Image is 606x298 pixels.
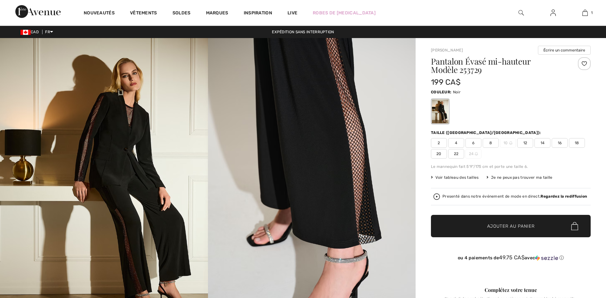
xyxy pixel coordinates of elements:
[313,10,376,16] a: Robes de [MEDICAL_DATA]
[431,175,479,180] span: Voir tableau des tailles
[487,223,535,230] span: Ajouter au panier
[173,10,191,17] a: Soldes
[541,194,587,199] strong: Regardez la rediffusion
[431,138,447,148] span: 2
[84,10,115,17] a: Nouveautés
[518,9,524,17] img: recherche
[582,9,588,17] img: Mon panier
[431,130,542,136] div: Taille ([GEOGRAPHIC_DATA]/[GEOGRAPHIC_DATA]):
[591,10,593,16] span: 1
[431,255,591,263] div: ou 4 paiements de49.75 CA$avecSezzle Cliquez pour en savoir plus sur Sezzle
[487,175,553,180] div: Je ne peux pas trouver ma taille
[545,9,561,17] a: Se connecter
[442,194,587,199] div: Presenté dans notre événement de mode en direct.
[483,138,499,148] span: 8
[244,10,272,17] span: Inspiration
[431,57,564,74] h1: Pantalon Évasé mi-hauteur Modèle 253729
[465,149,481,159] span: 24
[453,90,461,94] span: Noir
[538,46,591,55] button: Écrire un commentaire
[431,149,447,159] span: 20
[509,141,512,145] img: ring-m.svg
[431,215,591,237] button: Ajouter au panier
[552,138,568,148] span: 16
[448,138,464,148] span: 4
[569,9,601,17] a: 1
[206,10,228,17] a: Marques
[499,254,525,261] span: 49.75 CA$
[565,250,600,266] iframe: Ouvre un widget dans lequel vous pouvez trouver plus d’informations
[500,138,516,148] span: 10
[431,90,451,94] span: Couleur:
[288,10,297,16] a: Live
[15,5,61,18] img: 1ère Avenue
[431,78,461,87] span: 199 CA$
[517,138,533,148] span: 12
[448,149,464,159] span: 22
[550,9,556,17] img: Mes infos
[20,30,41,34] span: CAD
[130,10,157,17] a: Vêtements
[534,138,550,148] span: 14
[465,138,481,148] span: 6
[569,138,585,148] span: 18
[571,222,578,230] img: Bag.svg
[535,255,558,261] img: Sezzle
[431,255,591,261] div: ou 4 paiements de avec
[431,286,591,294] div: Complétez votre tenue
[431,48,463,52] a: [PERSON_NAME]
[475,152,478,155] img: ring-m.svg
[20,30,31,35] img: Canadian Dollar
[431,164,591,169] div: Le mannequin fait 5'9"/175 cm et porte une taille 6.
[45,30,53,34] span: FR
[432,99,449,123] div: Noir
[433,193,440,200] img: Regardez la rediffusion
